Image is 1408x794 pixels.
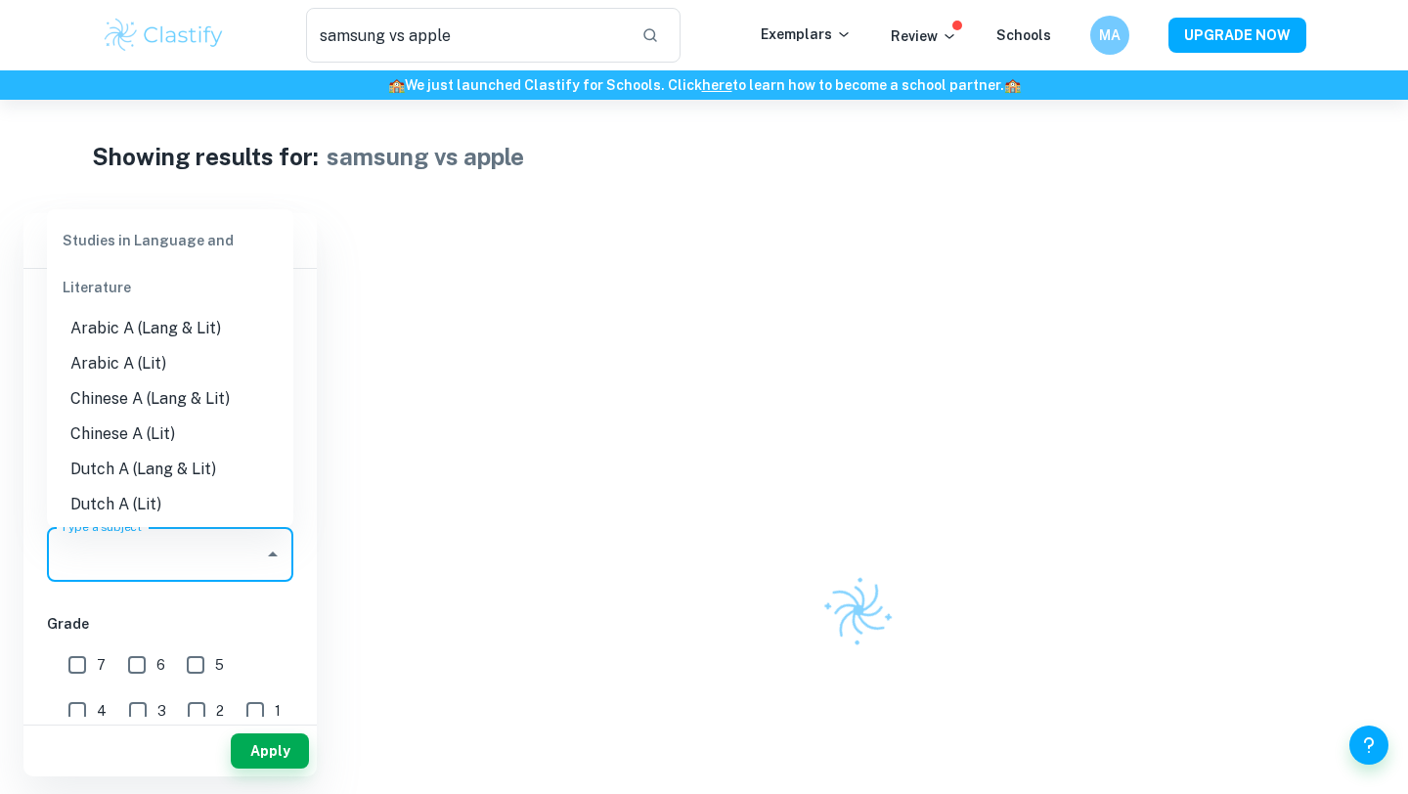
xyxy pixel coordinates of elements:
[23,213,317,268] h6: Filter exemplars
[156,654,165,676] span: 6
[97,654,106,676] span: 7
[157,700,166,722] span: 3
[215,654,224,676] span: 5
[1004,77,1021,93] span: 🏫
[1090,16,1129,55] button: MA
[47,417,293,452] li: Chinese A (Lit)
[216,700,224,722] span: 2
[1168,18,1306,53] button: UPGRADE NOW
[275,700,281,722] span: 1
[47,613,293,635] h6: Grade
[327,139,524,174] h1: samsung vs apple
[92,139,319,174] h1: Showing results for:
[102,16,226,55] img: Clastify logo
[47,217,293,311] div: Studies in Language and Literature
[47,311,293,346] li: Arabic A (Lang & Lit)
[47,522,293,557] li: English A (Lang & Lit)
[388,77,405,93] span: 🏫
[97,700,107,722] span: 4
[1099,24,1122,46] h6: MA
[259,541,286,568] button: Close
[811,562,906,658] img: Clastify logo
[4,74,1404,96] h6: We just launched Clastify for Schools. Click to learn how to become a school partner.
[891,25,957,47] p: Review
[231,733,309,769] button: Apply
[702,77,732,93] a: here
[1349,726,1388,765] button: Help and Feedback
[306,8,626,63] input: Search for any exemplars...
[996,27,1051,43] a: Schools
[47,346,293,381] li: Arabic A (Lit)
[761,23,852,45] p: Exemplars
[47,452,293,487] li: Dutch A (Lang & Lit)
[47,487,293,522] li: Dutch A (Lit)
[47,381,293,417] li: Chinese A (Lang & Lit)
